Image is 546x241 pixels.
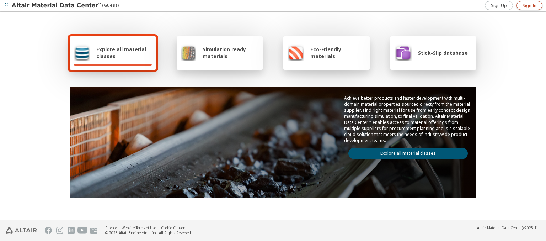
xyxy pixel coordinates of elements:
span: Simulation ready materials [203,46,258,59]
a: Cookie Consent [161,225,187,230]
div: (v2025.1) [477,225,537,230]
span: Altair Material Data Center [477,225,522,230]
span: Eco-Friendly materials [310,46,365,59]
a: Website Terms of Use [122,225,156,230]
img: Stick-Slip database [395,44,412,61]
img: Eco-Friendly materials [288,44,304,61]
a: Explore all material classes [348,148,468,159]
span: Explore all material classes [96,46,152,59]
img: Altair Engineering [6,227,37,234]
span: Sign In [523,3,536,9]
img: Simulation ready materials [181,44,196,61]
a: Sign In [516,1,542,10]
div: © 2025 Altair Engineering, Inc. All Rights Reserved. [105,230,192,235]
a: Sign Up [485,1,513,10]
span: Sign Up [491,3,507,9]
span: Stick-Slip database [418,49,468,56]
p: Achieve better products and faster development with multi-domain material properties sourced dire... [344,95,472,143]
img: Altair Material Data Center [11,2,102,9]
a: Privacy [105,225,117,230]
img: Explore all material classes [74,44,90,61]
div: (Guest) [11,2,119,9]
